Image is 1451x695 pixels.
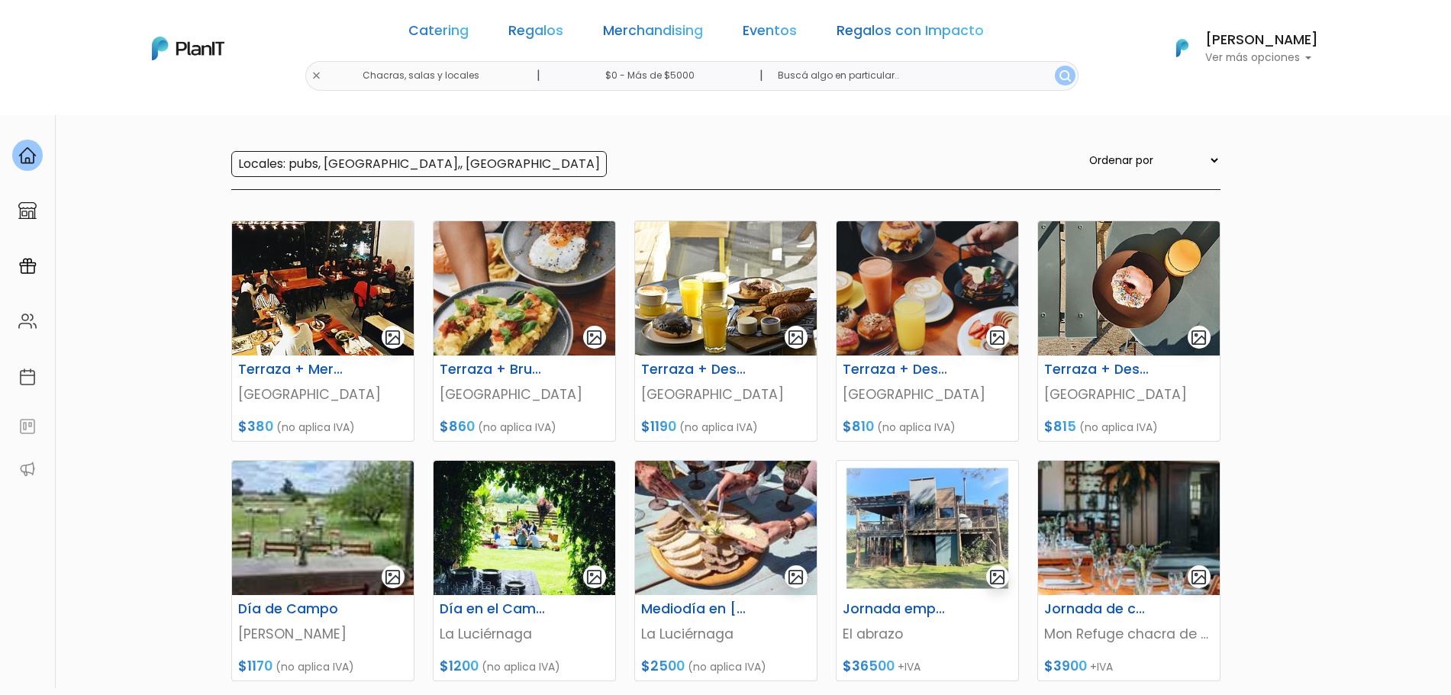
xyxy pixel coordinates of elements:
[1044,624,1214,644] p: Mon Refuge chacra de eventos
[231,460,414,681] a: gallery-light Día de Campo [PERSON_NAME] $1170 (no aplica IVA)
[1156,28,1318,68] button: PlanIt Logo [PERSON_NAME] Ver más opciones
[787,329,804,346] img: gallery-light
[18,417,37,436] img: feedback-78b5a0c8f98aac82b08bfc38622c3050aee476f2c9584af64705fc4e61158814.svg
[1190,568,1208,586] img: gallery-light
[898,659,921,674] span: +IVA
[632,601,757,617] h6: Mediodía en [GEOGRAPHIC_DATA]
[537,66,540,85] p: |
[1205,53,1318,63] p: Ver más opciones
[641,657,685,675] span: $2500
[988,568,1006,586] img: gallery-light
[766,61,1078,91] input: Buscá algo en particular..
[988,329,1006,346] img: gallery-light
[585,329,603,346] img: gallery-light
[18,368,37,386] img: calendar-87d922413cdce8b2cf7b7f5f62616a5cf9e4887200fb71536465627b3292af00.svg
[384,568,401,586] img: gallery-light
[1037,220,1220,442] a: gallery-light Terraza + Desayuno + Almuerzo [GEOGRAPHIC_DATA] $815 (no aplica IVA)
[276,420,355,435] span: (no aplica IVA)
[152,37,224,60] img: PlanIt Logo
[877,420,956,435] span: (no aplica IVA)
[434,461,615,595] img: thumb_IMG-20220627-WA0013.jpg
[1205,34,1318,47] h6: [PERSON_NAME]
[430,601,556,617] h6: Día en el Campo
[641,624,811,644] p: La Luciérnaga
[238,624,408,644] p: [PERSON_NAME]
[231,151,607,177] input: Locales: pubs, [GEOGRAPHIC_DATA],, [GEOGRAPHIC_DATA]
[229,362,354,378] h6: Terraza + Merienda
[18,312,37,330] img: people-662611757002400ad9ed0e3c099ab2801c6687ba6c219adb57efc949bc21e19d.svg
[634,220,817,442] a: gallery-light Terraza + Desayuno + Brunch [GEOGRAPHIC_DATA] $1190 (no aplica IVA)
[743,24,797,43] a: Eventos
[18,146,37,165] img: home-e721727adea9d79c4d83392d1f703f7f8bce08238fde08b1acbfd93340b81755.svg
[1190,329,1208,346] img: gallery-light
[440,624,609,644] p: La Luciérnaga
[603,24,703,43] a: Merchandising
[1044,657,1087,675] span: $3900
[759,66,763,85] p: |
[508,24,563,43] a: Regalos
[632,362,757,378] h6: Terraza + Desayuno + Brunch
[311,71,321,81] img: close-6986928ebcb1d6c9903e3b54e860dbc4d054630f23adef3a32610726dff6a82b.svg
[238,657,272,675] span: $1170
[276,659,354,674] span: (no aplica IVA)
[1038,461,1220,595] img: thumb_WhatsApp_Image_2025-02-05_at_10.38.21.jpeg
[787,568,804,586] img: gallery-light
[482,659,560,674] span: (no aplica IVA)
[679,420,758,435] span: (no aplica IVA)
[238,417,273,436] span: $380
[238,385,408,404] p: [GEOGRAPHIC_DATA]
[440,417,475,436] span: $860
[834,601,959,617] h6: Jornada empresarial
[641,385,811,404] p: [GEOGRAPHIC_DATA]
[1035,601,1160,617] h6: Jornada de campo
[1166,31,1199,65] img: PlanIt Logo
[231,220,414,442] a: gallery-light Terraza + Merienda [GEOGRAPHIC_DATA] $380 (no aplica IVA)
[79,14,220,44] div: ¿Necesitás ayuda?
[18,257,37,275] img: campaigns-02234683943229c281be62815700db0a1741e53638e28bf9629b52c665b00959.svg
[843,385,1012,404] p: [GEOGRAPHIC_DATA]
[836,460,1019,681] a: gallery-light Jornada empresarial El abrazo $36500 +IVA
[433,460,616,681] a: gallery-light Día en el Campo La Luciérnaga $1200 (no aplica IVA)
[232,221,414,356] img: thumb_terraza.jpg
[843,657,895,675] span: $36500
[1038,221,1220,356] img: thumb_52778930_1287565241384385_2098247869495508992_n.jpg
[837,24,984,43] a: Regalos con Impacto
[384,329,401,346] img: gallery-light
[232,461,414,595] img: thumb_WhatsApp_Image_2025-08-19_at_19.37.06.jpeg
[635,461,817,595] img: thumb_IMG-20220627-WA0021.jpg
[1090,659,1113,674] span: +IVA
[1059,70,1071,82] img: search_button-432b6d5273f82d61273b3651a40e1bd1b912527efae98b1b7a1b2c0702e16a8d.svg
[836,220,1019,442] a: gallery-light Terraza + Desayuno + Almuerzo BurgerDonas [GEOGRAPHIC_DATA] $810 (no aplica IVA)
[634,460,817,681] a: gallery-light Mediodía en [GEOGRAPHIC_DATA] La Luciérnaga $2500 (no aplica IVA)
[688,659,766,674] span: (no aplica IVA)
[1035,362,1160,378] h6: Terraza + Desayuno + Almuerzo
[478,420,556,435] span: (no aplica IVA)
[433,220,616,442] a: gallery-light Terraza + Brunch [GEOGRAPHIC_DATA] $860 (no aplica IVA)
[18,460,37,478] img: partners-52edf745621dab592f3b2c58e3bca9d71375a7ef29c3b500c9f145b62cc070d4.svg
[843,417,874,436] span: $810
[229,601,354,617] h6: Día de Campo
[440,385,609,404] p: [GEOGRAPHIC_DATA]
[1037,460,1220,681] a: gallery-light Jornada de campo Mon Refuge chacra de eventos $3900 +IVA
[641,417,676,436] span: $1190
[834,362,959,378] h6: Terraza + Desayuno + Almuerzo BurgerDonas
[635,221,817,356] img: thumb__DSC0568.JPG
[843,624,1012,644] p: El abrazo
[585,568,603,586] img: gallery-light
[837,221,1018,356] img: thumb_unnamed.png
[1079,420,1158,435] span: (no aplica IVA)
[18,201,37,220] img: marketplace-4ceaa7011d94191e9ded77b95e3339b90024bf715f7c57f8cf31f2d8c509eaba.svg
[1044,417,1076,436] span: $815
[434,221,615,356] img: thumb_5cc6cceb31e9067aac163f0e58a0bae2.jpg
[440,657,479,675] span: $1200
[837,461,1018,595] img: thumb_Captura_de_pantalla_2023-03-28_105213.jpg
[408,24,469,43] a: Catering
[430,362,556,378] h6: Terraza + Brunch
[1044,385,1214,404] p: [GEOGRAPHIC_DATA]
